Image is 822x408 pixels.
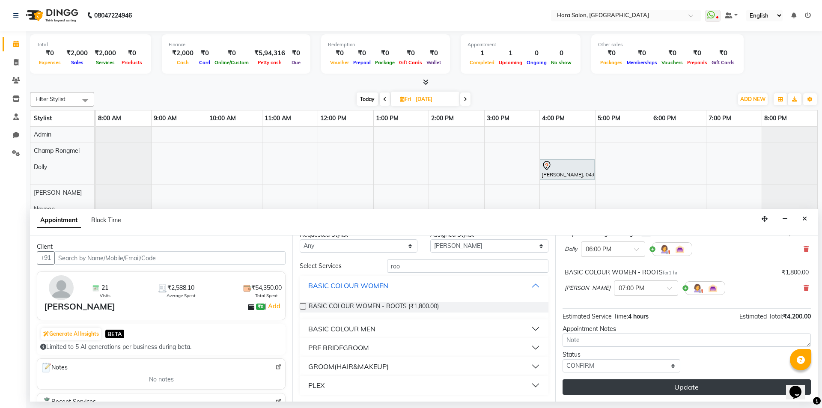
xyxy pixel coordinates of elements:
small: for [663,270,678,276]
a: 9:00 AM [152,112,179,125]
iframe: chat widget [786,374,813,399]
div: ₹0 [37,48,63,58]
div: [PERSON_NAME], 04:00 PM-05:00 PM, Stipless waxing - Full arms wax [541,161,594,179]
div: BASIC COLOUR MEN [308,324,375,334]
span: Average Spent [167,292,196,299]
span: Admin [34,131,51,138]
span: Memberships [625,60,659,66]
span: Package [373,60,397,66]
div: ₹0 [685,48,709,58]
a: 1:00 PM [374,112,401,125]
span: Prepaid [351,60,373,66]
a: 3:00 PM [485,112,512,125]
div: Status [563,350,680,359]
span: Voucher [328,60,351,66]
span: Card [197,60,212,66]
a: 11:00 AM [262,112,293,125]
div: ₹0 [598,48,625,58]
a: Add [267,301,282,311]
span: Estimated Total: [739,313,783,320]
span: ADD NEW [740,96,765,102]
button: PLEX [303,378,545,393]
span: Packages [598,60,625,66]
span: Cash [175,60,191,66]
span: BETA [105,330,124,338]
a: 4:00 PM [540,112,567,125]
button: PRE BRIDEGROOM [303,340,545,355]
a: 10:00 AM [207,112,238,125]
img: Interior.png [708,283,718,293]
span: Dolly [565,245,578,253]
span: | [265,301,282,311]
div: ₹0 [709,48,737,58]
span: No notes [149,375,174,384]
button: BASIC COLOUR MEN [303,321,545,337]
div: 0 [549,48,574,58]
button: BASIC COLOUR WOMEN [303,278,545,293]
span: Appointment [37,213,81,228]
a: 2:00 PM [429,112,456,125]
span: Wallet [424,60,443,66]
button: +91 [37,251,55,265]
div: BASIC COLOUR WOMEN - ROOTS [565,268,678,277]
span: 4 hours [628,313,649,320]
a: 8:00 AM [96,112,123,125]
span: Due [289,60,303,66]
div: ₹0 [625,48,659,58]
div: ₹0 [373,48,397,58]
span: Recent Services [41,397,96,407]
div: Client [37,242,286,251]
div: BASIC COLOUR WOMEN [308,280,388,291]
div: ₹0 [351,48,373,58]
span: Stylist [34,114,52,122]
div: Other sales [598,41,737,48]
a: 8:00 PM [762,112,789,125]
div: ₹0 [328,48,351,58]
div: PRE BRIDEGROOM [308,342,369,353]
div: 1 [468,48,497,58]
div: Finance [169,41,304,48]
span: Completed [468,60,497,66]
span: Vouchers [659,60,685,66]
div: ₹0 [659,48,685,58]
img: avatar [49,275,74,300]
button: Close [798,212,811,226]
img: Hairdresser.png [692,283,703,293]
span: [PERSON_NAME] [34,189,82,197]
img: Hairdresser.png [659,244,670,254]
a: 6:00 PM [651,112,678,125]
div: Appointment [468,41,574,48]
span: Products [119,60,144,66]
span: 21 [101,283,108,292]
img: logo [22,3,80,27]
span: Upcoming [497,60,524,66]
span: Ongoing [524,60,549,66]
span: BASIC COLOUR WOMEN - ROOTS (₹1,800.00) [309,302,439,313]
div: ₹5,94,316 [251,48,289,58]
div: [PERSON_NAME] [44,300,115,313]
span: Sales [69,60,86,66]
button: ADD NEW [738,93,768,105]
b: 08047224946 [94,3,132,27]
div: ₹0 [212,48,251,58]
span: Gift Cards [709,60,737,66]
input: 2025-09-05 [413,93,456,106]
span: Prepaids [685,60,709,66]
span: Gift Cards [397,60,424,66]
span: ₹4,200.00 [783,313,811,320]
div: GROOM(HAIR&MAKEUP) [308,361,389,372]
span: No show [549,60,574,66]
div: ₹2,000 [91,48,119,58]
a: 12:00 PM [318,112,348,125]
span: Naveen ‪ [34,205,57,213]
span: Total Spent [255,292,278,299]
span: Services [94,60,117,66]
span: ₹0 [256,304,265,310]
div: Total [37,41,144,48]
span: Champ Rongmei [34,147,80,155]
button: Generate AI Insights [41,328,101,340]
button: Update [563,379,811,395]
div: ₹2,000 [63,48,91,58]
div: ₹0 [397,48,424,58]
span: Today [357,92,378,106]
